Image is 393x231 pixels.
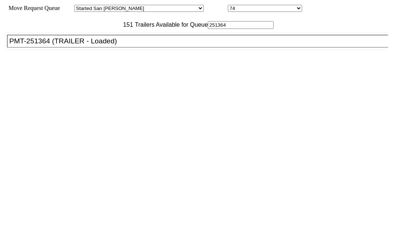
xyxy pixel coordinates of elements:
div: PMT-251364 (TRAILER - Loaded) [9,37,393,45]
span: 151 [119,22,133,28]
span: Move Request Queue [5,5,60,11]
span: Area [61,5,73,11]
input: Filter Available Trailers [208,21,274,29]
span: Location [205,5,226,11]
span: Trailers Available for Queue [133,22,208,28]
